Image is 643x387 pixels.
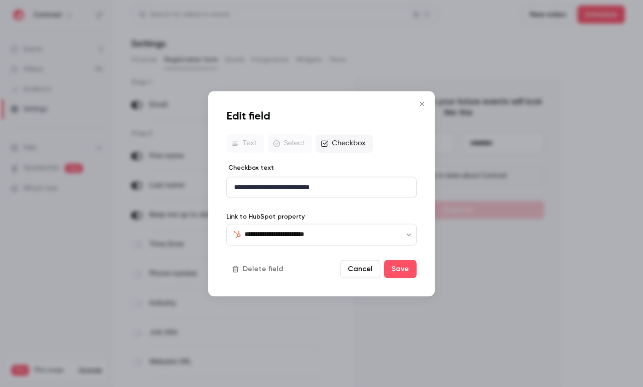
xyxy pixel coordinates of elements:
[226,260,291,278] button: Delete field
[404,230,413,239] button: Open
[413,95,431,113] button: Close
[384,260,417,278] button: Save
[226,212,417,221] label: Link to HubSpot property
[226,163,274,172] label: Checkbox text
[340,260,380,278] button: Cancel
[227,177,416,197] div: editor
[226,109,417,124] h1: Edit field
